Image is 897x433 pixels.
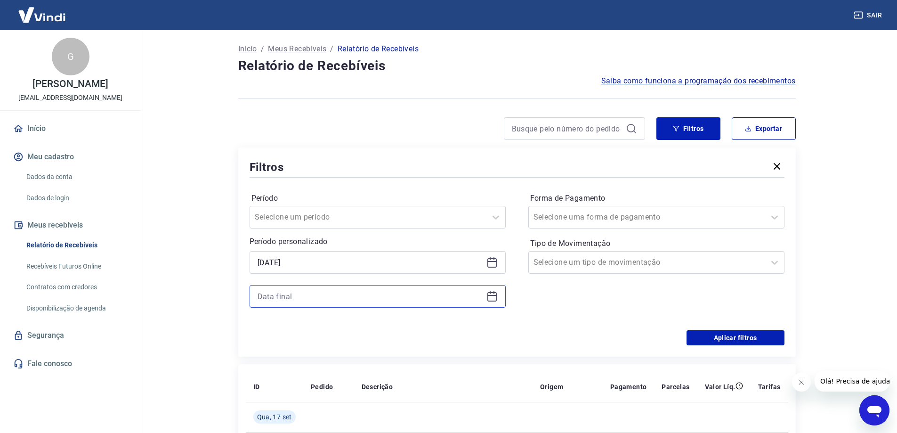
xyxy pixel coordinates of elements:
[257,412,292,422] span: Qua, 17 set
[859,395,889,425] iframe: Botão para abrir a janela de mensagens
[6,7,79,14] span: Olá! Precisa de ajuda?
[540,382,563,392] p: Origem
[23,167,129,187] a: Dados da conta
[32,79,108,89] p: [PERSON_NAME]
[238,57,796,75] h4: Relatório de Recebíveis
[662,382,689,392] p: Parcelas
[362,382,393,392] p: Descrição
[311,382,333,392] p: Pedido
[23,236,129,255] a: Relatório de Recebíveis
[258,289,483,303] input: Data final
[656,117,720,140] button: Filtros
[11,325,129,346] a: Segurança
[261,43,264,55] p: /
[815,371,889,392] iframe: Mensagem da empresa
[512,122,622,136] input: Busque pelo número do pedido
[530,193,783,204] label: Forma de Pagamento
[732,117,796,140] button: Exportar
[792,373,811,392] iframe: Fechar mensagem
[601,75,796,87] a: Saiba como funciona a programação dos recebimentos
[258,255,483,270] input: Data inicial
[268,43,326,55] a: Meus Recebíveis
[11,118,129,139] a: Início
[250,236,506,247] p: Período personalizado
[610,382,647,392] p: Pagamento
[11,215,129,236] button: Meus recebíveis
[330,43,333,55] p: /
[251,193,504,204] label: Período
[687,330,784,345] button: Aplicar filtros
[23,299,129,318] a: Disponibilização de agenda
[238,43,257,55] a: Início
[11,0,73,29] img: Vindi
[705,382,735,392] p: Valor Líq.
[758,382,781,392] p: Tarifas
[23,257,129,276] a: Recebíveis Futuros Online
[11,353,129,374] a: Fale conosco
[852,7,886,24] button: Sair
[250,160,284,175] h5: Filtros
[18,93,122,103] p: [EMAIL_ADDRESS][DOMAIN_NAME]
[253,382,260,392] p: ID
[338,43,419,55] p: Relatório de Recebíveis
[23,188,129,208] a: Dados de login
[530,238,783,249] label: Tipo de Movimentação
[11,147,129,167] button: Meu cadastro
[23,278,129,297] a: Contratos com credores
[52,38,89,75] div: G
